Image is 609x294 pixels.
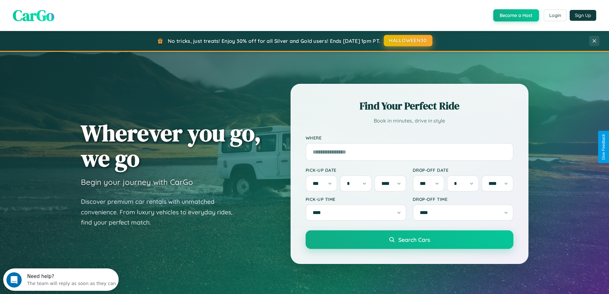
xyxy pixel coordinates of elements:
[168,38,380,44] span: No tricks, just treats! Enjoy 30% off for all Silver and Gold users! Ends [DATE] 1pm PT.
[398,236,430,243] span: Search Cars
[493,9,539,21] button: Become a Host
[306,167,406,173] label: Pick-up Date
[13,5,54,26] span: CarGo
[24,5,113,11] div: Need help?
[306,116,513,125] p: Book in minutes, drive in style
[601,134,606,160] div: Give Feedback
[81,196,241,228] p: Discover premium car rentals with unmatched convenience. From luxury vehicles to everyday rides, ...
[24,11,113,17] div: The team will reply as soon as they can
[413,167,513,173] label: Drop-off Date
[306,230,513,249] button: Search Cars
[570,10,596,21] button: Sign Up
[6,272,22,288] iframe: Intercom live chat
[81,177,193,187] h3: Begin your journey with CarGo
[413,196,513,202] label: Drop-off Time
[384,35,433,46] button: HALLOWEEN30
[3,3,119,20] div: Open Intercom Messenger
[306,99,513,113] h2: Find Your Perfect Ride
[306,135,513,140] label: Where
[544,10,566,21] button: Login
[81,120,261,171] h1: Wherever you go, we go
[306,196,406,202] label: Pick-up Time
[3,268,119,291] iframe: Intercom live chat discovery launcher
